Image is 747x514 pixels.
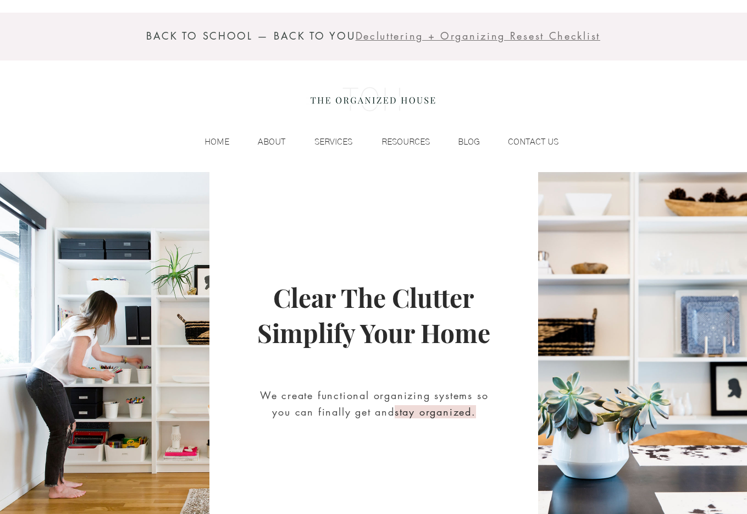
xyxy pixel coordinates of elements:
span: stay organized [395,405,472,418]
a: SERVICES [291,134,358,150]
a: CONTACT US [485,134,564,150]
p: BLOG [452,134,485,150]
a: ABOUT [235,134,291,150]
a: HOME [182,134,235,150]
img: the organized house [306,78,440,121]
p: ABOUT [252,134,291,150]
p: SERVICES [309,134,358,150]
p: RESOURCES [376,134,435,150]
nav: Site [182,134,564,150]
span: Clear The Clutter Simplify Your Home [257,280,490,350]
span: BACK TO SCHOOL — BACK TO YOU [146,29,356,42]
span: . [472,405,476,418]
span: We create functional organizing systems so you can finally get and [260,389,489,418]
a: RESOURCES [358,134,435,150]
p: HOME [199,134,235,150]
a: BLOG [435,134,485,150]
p: CONTACT US [502,134,564,150]
span: Decluttering + Organizing Resest Checklist [356,29,600,42]
a: Decluttering + Organizing Resest Checklist [356,32,600,42]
